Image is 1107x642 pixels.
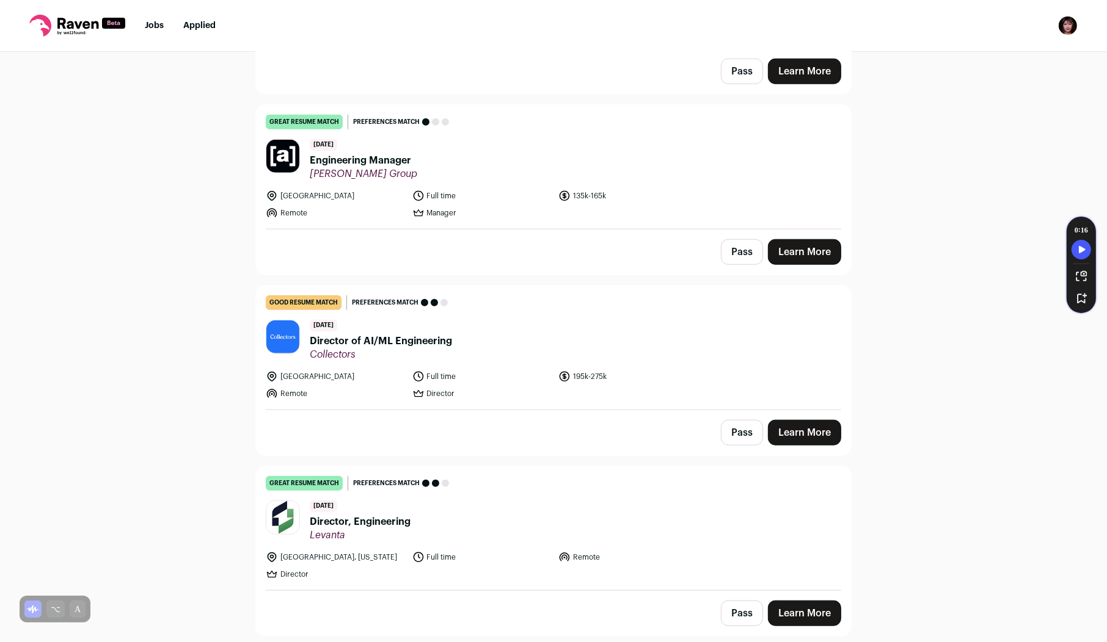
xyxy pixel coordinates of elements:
[266,295,342,310] div: good resume match
[768,239,841,265] a: Learn More
[558,370,698,383] li: 195k-275k
[310,334,452,348] span: Director of AI/ML Engineering
[1058,16,1078,35] button: Open dropdown
[353,116,420,128] span: Preferences match
[768,601,841,626] a: Learn More
[266,115,343,129] div: great resume match
[412,207,552,219] li: Manager
[266,190,405,202] li: [GEOGRAPHIC_DATA]
[310,139,337,151] span: [DATE]
[412,370,552,383] li: Full time
[256,466,851,590] a: great resume match Preferences match [DATE] Director, Engineering Levanta [GEOGRAPHIC_DATA], [US_...
[310,153,417,168] span: Engineering Manager
[721,601,763,626] button: Pass
[310,320,337,331] span: [DATE]
[310,348,452,361] span: Collectors
[768,59,841,84] a: Learn More
[412,551,552,563] li: Full time
[310,500,337,512] span: [DATE]
[353,477,420,489] span: Preferences match
[412,190,552,202] li: Full time
[266,551,405,563] li: [GEOGRAPHIC_DATA], [US_STATE]
[256,105,851,229] a: great resume match Preferences match [DATE] Engineering Manager [PERSON_NAME] Group [GEOGRAPHIC_D...
[145,21,164,30] a: Jobs
[721,59,763,84] button: Pass
[266,501,299,534] img: 00d3bec5103b63c4d17afac0bbfe4fc40254df649d13b46c820bad3b3d73617d.jpg
[266,476,343,491] div: great resume match
[256,286,851,409] a: good resume match Preferences match [DATE] Director of AI/ML Engineering Collectors [GEOGRAPHIC_D...
[266,140,299,173] img: f7f2340af18bb896a6a764353f93949108f2fe55f56f92ede448d6686e5fdb1c.jpg
[266,568,405,580] li: Director
[266,370,405,383] li: [GEOGRAPHIC_DATA]
[266,320,299,353] img: c83c65bdc0c1f824a43637253c6bea905cf5383b4930eee978337667f8bc6f33
[558,551,698,563] li: Remote
[721,420,763,445] button: Pass
[412,388,552,400] li: Director
[1058,16,1078,35] img: 19787409-medium_jpg
[310,529,411,541] span: Levanta
[266,388,405,400] li: Remote
[266,207,405,219] li: Remote
[721,239,763,265] button: Pass
[558,190,698,202] li: 135k-165k
[310,168,417,180] span: [PERSON_NAME] Group
[352,297,418,309] span: Preferences match
[310,514,411,529] span: Director, Engineering
[183,21,216,30] a: Applied
[768,420,841,445] a: Learn More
